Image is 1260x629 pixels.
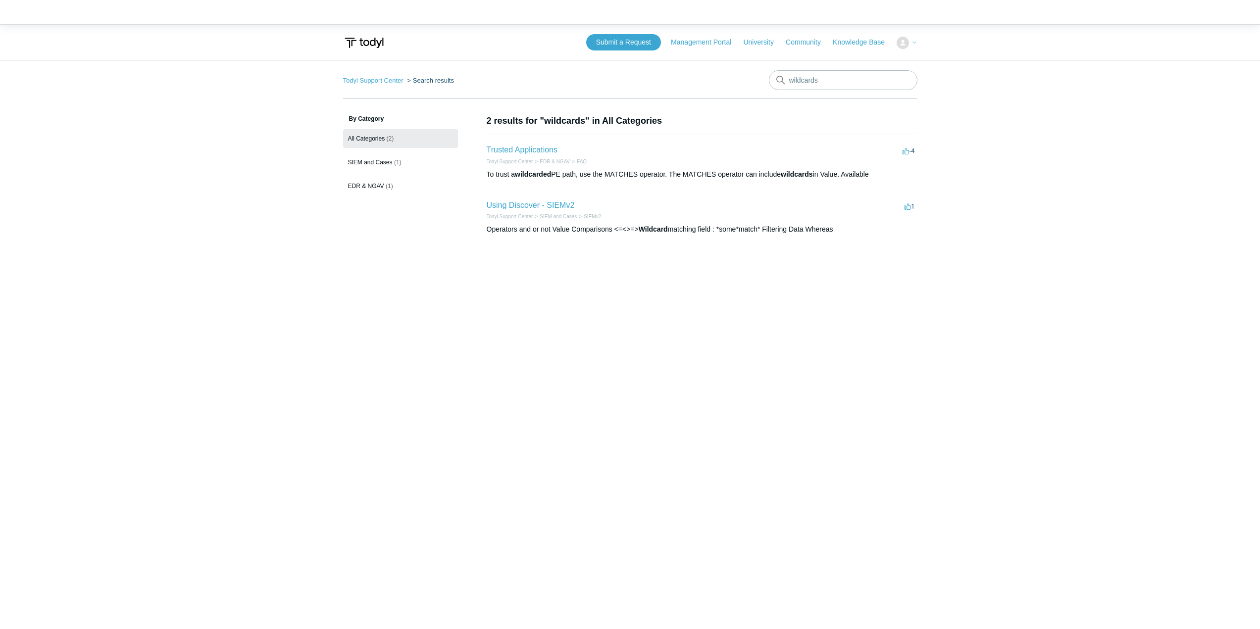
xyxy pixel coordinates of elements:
div: Operators and or not Value Comparisons <=<>=> matching field : *some*match* Filtering Data Whereas [487,224,917,235]
li: SIEM and Cases [533,213,577,220]
span: (2) [387,135,394,142]
li: Todyl Support Center [487,213,533,220]
a: EDR & NGAV (1) [343,177,458,195]
li: Todyl Support Center [343,77,405,84]
input: Search [769,70,917,90]
li: FAQ [570,158,587,165]
span: SIEM and Cases [348,159,393,166]
span: -4 [903,147,915,154]
li: Search results [405,77,454,84]
em: wildcards [781,170,813,178]
a: Community [786,37,831,48]
span: 1 [905,202,914,210]
div: To trust a PE path, use the MATCHES operator. The MATCHES operator can include in Value. Available [487,169,917,180]
span: EDR & NGAV [348,183,384,190]
h1: 2 results for "wildcards" in All Categories [487,114,917,128]
img: Todyl Support Center Help Center home page [343,34,385,52]
em: Wildcard [639,225,668,233]
a: Using Discover - SIEMv2 [487,201,575,209]
span: (1) [394,159,402,166]
em: wildcarded [515,170,551,178]
a: Todyl Support Center [343,77,403,84]
a: SIEM and Cases (1) [343,153,458,172]
span: (1) [386,183,393,190]
a: FAQ [577,159,587,164]
a: Todyl Support Center [487,214,533,219]
a: Management Portal [671,37,741,48]
li: EDR & NGAV [533,158,570,165]
a: Submit a Request [586,34,661,50]
h3: By Category [343,114,458,123]
a: Todyl Support Center [487,159,533,164]
a: Trusted Applications [487,145,557,154]
span: All Categories [348,135,385,142]
a: SIEM and Cases [540,214,577,219]
a: Knowledge Base [833,37,895,48]
li: SIEMv2 [577,213,601,220]
a: EDR & NGAV [540,159,570,164]
a: SIEMv2 [584,214,601,219]
li: Todyl Support Center [487,158,533,165]
a: University [743,37,783,48]
a: All Categories (2) [343,129,458,148]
